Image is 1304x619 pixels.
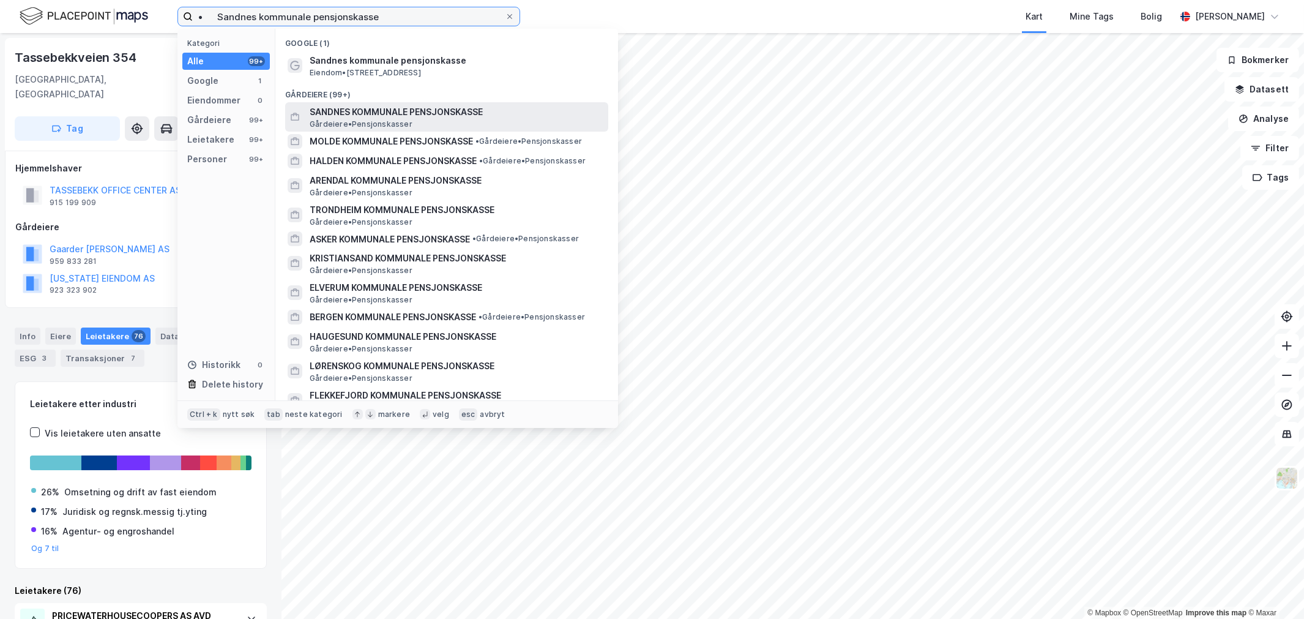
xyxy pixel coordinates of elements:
div: 99+ [248,135,265,144]
div: nytt søk [223,410,255,419]
span: Gårdeiere • Pensjonskasser [310,188,412,198]
button: Datasett [1224,77,1299,102]
div: 17% [41,505,58,519]
div: Leietakere [187,132,234,147]
div: 915 199 909 [50,198,96,208]
div: Kontrollprogram for chat [1243,560,1304,619]
span: Gårdeiere • Pensjonskasser [479,156,586,166]
div: Delete history [202,377,263,392]
iframe: Chat Widget [1243,560,1304,619]
div: Gårdeiere (99+) [275,80,618,102]
span: • [479,156,483,165]
span: ARENDAL KOMMUNALE PENSJONSKASSE [310,173,603,188]
div: tab [264,408,283,421]
span: LØRENSKOG KOMMUNALE PENSJONSKASSE [310,359,603,373]
span: Gårdeiere • Pensjonskasser [310,217,412,227]
div: [GEOGRAPHIC_DATA], [GEOGRAPHIC_DATA] [15,72,187,102]
div: 0 [255,96,265,105]
div: 16% [41,524,58,539]
span: • [475,137,479,146]
span: • [479,312,482,321]
div: 7 [127,352,140,364]
div: Eiendommer [187,93,240,108]
a: Improve this map [1186,609,1246,617]
img: logo.f888ab2527a4732fd821a326f86c7f29.svg [20,6,148,27]
div: Ctrl + k [187,408,220,421]
span: HAUGESUND KOMMUNALE PENSJONSKASSE [310,329,603,344]
span: MOLDE KOMMUNALE PENSJONSKASSE [310,134,473,149]
span: Gårdeiere • Pensjonskasser [310,373,412,383]
div: 26% [41,485,59,500]
div: Gårdeiere [15,220,266,234]
span: Gårdeiere • Pensjonskasser [310,344,412,354]
div: Leietakere [81,328,151,345]
div: Transaksjoner [61,350,144,367]
div: Leietakere (76) [15,583,267,598]
div: 99+ [248,56,265,66]
span: Gårdeiere • Pensjonskasser [475,137,582,146]
span: Gårdeiere • Pensjonskasser [310,295,412,305]
div: 76 [132,330,146,342]
button: Analyse [1228,107,1299,131]
div: 99+ [248,115,265,125]
span: SANDNES KOMMUNALE PENSJONSKASSE [310,105,603,119]
span: Gårdeiere • Pensjonskasser [472,234,579,244]
span: KRISTIANSAND KOMMUNALE PENSJONSKASSE [310,251,603,266]
div: Eiere [45,328,76,345]
span: HALDEN KOMMUNALE PENSJONSKASSE [310,154,477,168]
div: markere [378,410,410,419]
span: FLEKKEFJORD KOMMUNALE PENSJONSKASSE [310,388,603,403]
span: • [472,234,476,243]
span: BERGEN KOMMUNALE PENSJONSKASSE [310,310,476,325]
div: Personer [187,152,227,167]
span: ASKER KOMMUNALE PENSJONSKASSE [310,232,470,247]
div: Kategori [187,39,270,48]
a: OpenStreetMap [1123,609,1183,617]
div: Kart [1026,9,1043,24]
button: Tags [1242,165,1299,190]
div: Mine Tags [1070,9,1114,24]
div: 3 [39,352,51,364]
span: Gårdeiere • Pensjonskasser [479,312,585,322]
div: Tassebekkveien 354 [15,48,138,67]
div: 923 323 902 [50,285,97,295]
span: Sandnes kommunale pensjonskasse [310,53,603,68]
div: Datasett [155,328,201,345]
div: Google (1) [275,29,618,51]
a: Mapbox [1087,609,1121,617]
div: Omsetning og drift av fast eiendom [64,485,217,500]
div: 959 833 281 [50,257,97,266]
div: velg [433,410,449,419]
button: Bokmerker [1216,48,1299,72]
div: Google [187,73,218,88]
div: Agentur- og engroshandel [62,524,174,539]
div: Juridisk og regnsk.messig tj.yting [62,505,207,519]
div: 99+ [248,154,265,164]
button: Tag [15,116,120,141]
div: Hjemmelshaver [15,161,266,176]
div: Gårdeiere [187,113,231,127]
img: Z [1275,467,1298,490]
div: Info [15,328,40,345]
button: Og 7 til [31,544,59,553]
input: Søk på adresse, matrikkel, gårdeiere, leietakere eller personer [193,7,505,26]
div: Leietakere etter industri [30,397,251,411]
div: Alle [187,54,204,69]
button: Filter [1240,136,1299,160]
span: Gårdeiere • Pensjonskasser [310,119,412,129]
div: Historikk [187,358,240,372]
div: avbryt [480,410,505,419]
div: 0 [255,360,265,370]
span: Gårdeiere • Pensjonskasser [310,266,412,276]
div: Bolig [1141,9,1162,24]
span: Eiendom • [STREET_ADDRESS] [310,68,421,78]
div: neste kategori [285,410,343,419]
div: 1 [255,76,265,86]
div: esc [459,408,478,421]
span: ELVERUM KOMMUNALE PENSJONSKASSE [310,280,603,295]
span: TRONDHEIM KOMMUNALE PENSJONSKASSE [310,203,603,217]
div: ESG [15,350,56,367]
div: Vis leietakere uten ansatte [45,426,161,441]
div: [PERSON_NAME] [1195,9,1265,24]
